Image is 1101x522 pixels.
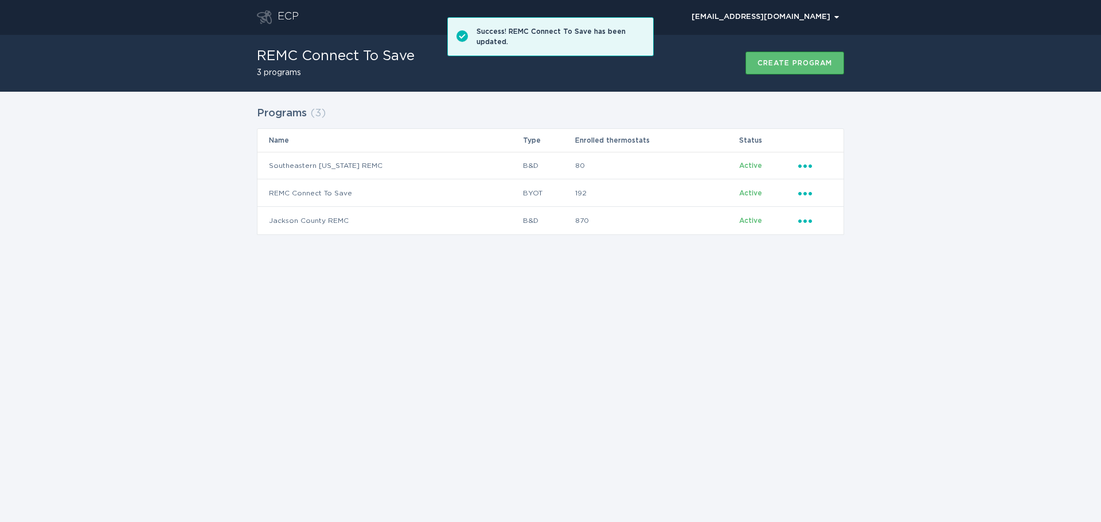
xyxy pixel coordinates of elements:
td: 80 [575,152,739,179]
tr: Table Headers [257,129,844,152]
div: [EMAIL_ADDRESS][DOMAIN_NAME] [692,14,839,21]
td: B&D [522,152,575,179]
td: REMC Connect To Save [257,179,522,207]
td: B&D [522,207,575,234]
tr: 623e49714aa345e18753b5ad16d90363 [257,207,844,234]
tr: 018c80e21b074e1dbea556059b7490ca [257,179,844,207]
td: Southeastern [US_STATE] REMC [257,152,522,179]
h2: 3 programs [257,69,415,77]
th: Name [257,129,522,152]
div: Popover menu [798,214,832,227]
span: Active [739,190,762,197]
h2: Programs [257,103,307,124]
span: Active [739,217,762,224]
button: Open user account details [686,9,844,26]
div: Success! REMC Connect To Save has been updated. [477,26,645,47]
h1: REMC Connect To Save [257,49,415,63]
div: Create program [758,60,832,66]
div: ECP [278,10,299,24]
div: Popover menu [686,9,844,26]
button: Go to dashboard [257,10,272,24]
tr: 8d39f132379942f0b532d88d79a4e65e [257,152,844,179]
span: Active [739,162,762,169]
td: Jackson County REMC [257,207,522,234]
button: Create program [745,52,844,74]
td: 870 [575,207,739,234]
th: Enrolled thermostats [575,129,739,152]
span: ( 3 ) [310,108,326,119]
th: Type [522,129,575,152]
td: 192 [575,179,739,207]
div: Popover menu [798,159,832,172]
div: Popover menu [798,187,832,199]
td: BYOT [522,179,575,207]
th: Status [739,129,798,152]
